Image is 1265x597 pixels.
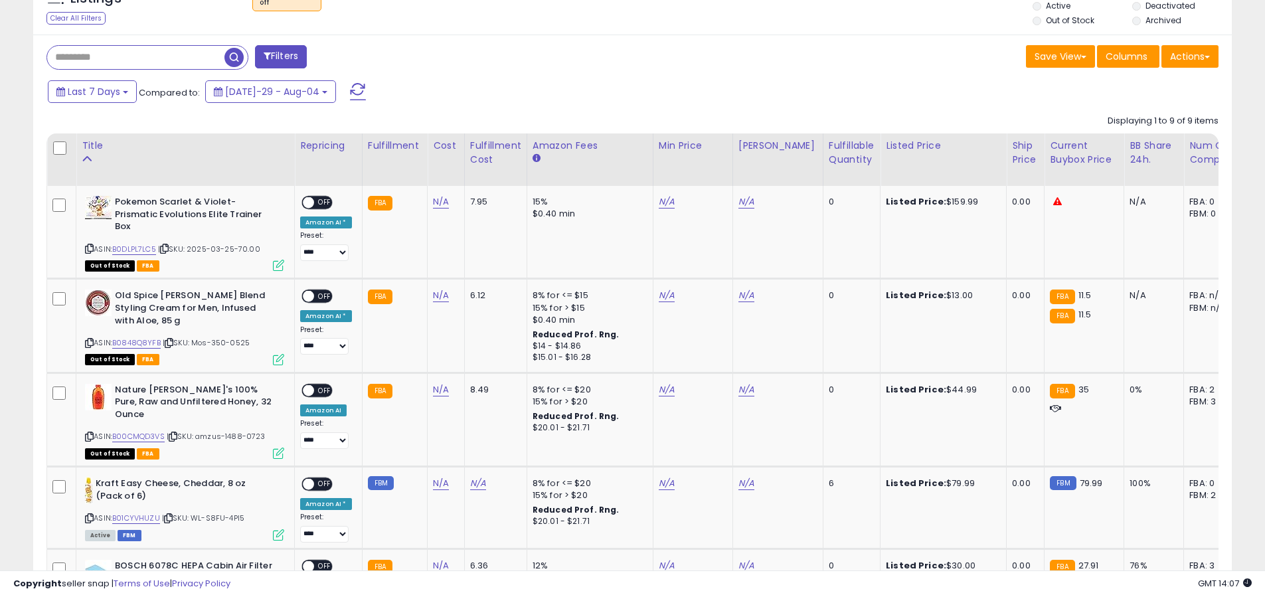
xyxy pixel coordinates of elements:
span: FBM [118,530,141,541]
a: N/A [433,477,449,490]
div: Ship Price [1012,139,1039,167]
span: 79.99 [1080,477,1103,489]
a: B0DLPL7LC5 [112,244,156,255]
button: Columns [1097,45,1159,68]
a: N/A [659,289,675,302]
button: Actions [1161,45,1219,68]
div: Repricing [300,139,357,153]
div: BB Share 24h. [1130,139,1178,167]
div: FBM: 2 [1189,489,1233,501]
div: Clear All Filters [46,12,106,25]
span: | SKU: 2025-03-25-70.00 [158,244,260,254]
div: $15.01 - $16.28 [533,352,643,363]
div: N/A [1130,290,1173,301]
div: FBM: 0 [1189,208,1233,220]
div: seller snap | | [13,578,230,590]
b: Reduced Prof. Rng. [533,329,620,340]
div: 15% [533,196,643,208]
span: | SKU: WL-S8FU-4PI5 [162,513,244,523]
a: N/A [738,289,754,302]
small: FBA [1050,309,1074,323]
div: ASIN: [85,290,284,363]
div: FBM: n/a [1189,302,1233,314]
span: Compared to: [139,86,200,99]
a: N/A [659,383,675,396]
a: N/A [433,383,449,396]
div: N/A [1130,196,1173,208]
div: 15% for > $20 [533,489,643,501]
span: OFF [314,384,335,396]
button: Last 7 Days [48,80,137,103]
span: [DATE]-29 - Aug-04 [225,85,319,98]
span: Last 7 Days [68,85,120,98]
a: B01CYVHUZU [112,513,160,524]
div: Current Buybox Price [1050,139,1118,167]
span: | SKU: Mos-350-0525 [163,337,250,348]
div: Amazon AI [300,404,347,416]
div: 0.00 [1012,196,1034,208]
span: All listings that are currently out of stock and unavailable for purchase on Amazon [85,448,135,460]
div: $0.40 min [533,314,643,326]
div: ASIN: [85,196,284,270]
span: Columns [1106,50,1147,63]
div: 100% [1130,477,1173,489]
b: Listed Price: [886,289,946,301]
div: Preset: [300,325,352,355]
small: FBA [1050,384,1074,398]
b: Reduced Prof. Rng. [533,410,620,422]
a: B00CMQD3VS [112,431,165,442]
div: $44.99 [886,384,996,396]
img: 41xjZ4zC7xL._SL40_.jpg [85,477,92,504]
img: 51-Nyg9jTqL._SL40_.jpg [85,196,112,219]
b: Kraft Easy Cheese, Cheddar, 8 oz (Pack of 6) [96,477,257,505]
div: Preset: [300,231,352,261]
small: FBA [368,290,392,304]
span: OFF [314,197,335,209]
a: B0848Q8YFB [112,337,161,349]
div: 0 [829,290,870,301]
button: Filters [255,45,307,68]
div: $79.99 [886,477,996,489]
img: 519w9DnPKsL._SL40_.jpg [85,290,112,316]
small: FBA [1050,290,1074,304]
div: 7.95 [470,196,517,208]
label: Out of Stock [1046,15,1094,26]
div: FBA: n/a [1189,290,1233,301]
label: Archived [1145,15,1181,26]
span: All listings that are currently out of stock and unavailable for purchase on Amazon [85,354,135,365]
span: OFF [314,291,335,302]
div: 0 [829,384,870,396]
div: Amazon AI * [300,310,352,322]
div: Amazon AI * [300,498,352,510]
span: FBA [137,354,159,365]
div: 15% for > $15 [533,302,643,314]
div: Title [82,139,289,153]
span: FBA [137,448,159,460]
div: Amazon Fees [533,139,647,153]
strong: Copyright [13,577,62,590]
div: $20.01 - $21.71 [533,516,643,527]
small: FBM [1050,476,1076,490]
b: Reduced Prof. Rng. [533,504,620,515]
div: $0.40 min [533,208,643,220]
a: Privacy Policy [172,577,230,590]
span: OFF [314,479,335,490]
button: [DATE]-29 - Aug-04 [205,80,336,103]
div: FBA: 0 [1189,196,1233,208]
div: 8% for <= $15 [533,290,643,301]
div: ASIN: [85,384,284,458]
div: [PERSON_NAME] [738,139,817,153]
div: 0.00 [1012,384,1034,396]
span: 11.5 [1078,308,1092,321]
b: Listed Price: [886,383,946,396]
b: Listed Price: [886,477,946,489]
span: All listings that are currently out of stock and unavailable for purchase on Amazon [85,260,135,272]
div: FBA: 0 [1189,477,1233,489]
a: N/A [738,383,754,396]
div: 15% for > $20 [533,396,643,408]
div: 0.00 [1012,290,1034,301]
b: Listed Price: [886,195,946,208]
a: N/A [738,477,754,490]
div: 0 [829,196,870,208]
div: $159.99 [886,196,996,208]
